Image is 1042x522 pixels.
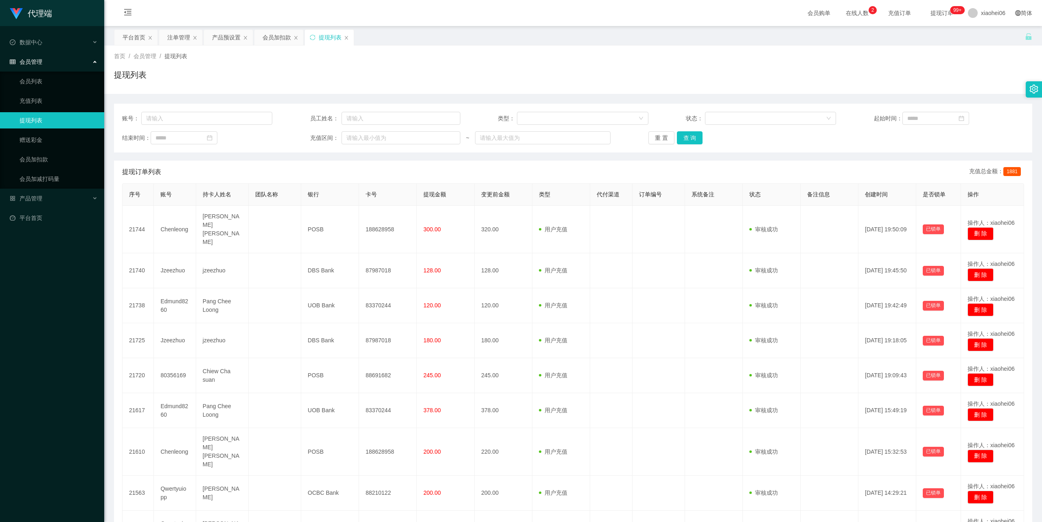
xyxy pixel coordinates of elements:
span: 用户充值 [539,489,567,496]
span: / [160,53,161,59]
div: 注单管理 [167,30,190,45]
i: 图标: global [1015,10,1021,16]
td: 21738 [123,288,154,323]
a: 赠送彩金 [20,132,98,148]
span: 账号： [122,114,141,123]
button: 已锁单 [923,406,944,415]
td: [DATE] 19:50:09 [858,206,916,253]
span: 订单编号 [639,191,662,198]
button: 查 询 [677,131,703,144]
td: 200.00 [475,476,532,511]
td: 21720 [123,358,154,393]
td: jzeezhuo [196,323,249,358]
span: 产品管理 [10,195,42,202]
span: 变更前金额 [481,191,510,198]
td: 21725 [123,323,154,358]
button: 删 除 [968,408,994,421]
sup: 2 [869,6,877,14]
span: 操作人：xiaohei06 [968,296,1015,302]
span: 128.00 [423,267,441,274]
a: 代理端 [10,10,52,16]
td: 128.00 [475,253,532,288]
i: 图标: close [344,35,349,40]
h1: 代理端 [28,0,52,26]
sup: 1140 [950,6,965,14]
input: 请输入最小值为 [341,131,460,144]
span: 操作人：xiaohei06 [968,400,1015,407]
td: 83370244 [359,393,417,428]
button: 删 除 [968,373,994,386]
td: Chiew Cha suan [196,358,249,393]
button: 删 除 [968,338,994,351]
td: 21610 [123,428,154,476]
input: 请输入 [341,112,460,125]
span: 创建时间 [865,191,888,198]
td: Edmund8260 [154,393,196,428]
td: OCBC Bank [301,476,359,511]
span: / [129,53,130,59]
td: 188628958 [359,428,417,476]
span: 会员管理 [134,53,156,59]
td: 88210122 [359,476,417,511]
span: 充值订单 [884,10,915,16]
span: 用户充值 [539,302,567,309]
span: 团队名称 [255,191,278,198]
td: 120.00 [475,288,532,323]
span: 操作人：xiaohei06 [968,331,1015,337]
span: 300.00 [423,226,441,233]
a: 提现列表 [20,112,98,128]
button: 删 除 [968,227,994,240]
td: POSB [301,206,359,253]
i: 图标: close [293,35,298,40]
td: Qwertyuiopp [154,476,196,511]
i: 图标: calendar [959,115,964,121]
span: 在线人数 [842,10,873,16]
span: 系统备注 [692,191,714,198]
td: 245.00 [475,358,532,393]
span: 数据中心 [10,39,42,46]
td: [DATE] 19:42:49 [858,288,916,323]
span: 操作 [968,191,979,198]
td: Chenleong [154,206,196,253]
i: 图标: appstore-o [10,196,15,201]
span: 提现列表 [164,53,187,59]
div: 提现列表 [319,30,341,45]
i: 图标: close [243,35,248,40]
a: 会员加扣款 [20,151,98,167]
span: 审核成功 [749,448,778,455]
span: 卡号 [366,191,377,198]
td: 21617 [123,393,154,428]
button: 删 除 [968,450,994,463]
i: 图标: menu-fold [114,0,142,26]
span: 账号 [160,191,172,198]
td: DBS Bank [301,253,359,288]
button: 已锁单 [923,266,944,276]
span: 起始时间： [874,114,902,123]
span: 提现订单列表 [122,167,161,177]
td: 87987018 [359,323,417,358]
td: 87987018 [359,253,417,288]
span: 状态： [686,114,705,123]
td: Jzeezhuo [154,323,196,358]
td: 180.00 [475,323,532,358]
i: 图标: sync [310,35,315,40]
button: 已锁单 [923,371,944,381]
td: jzeezhuo [196,253,249,288]
span: 持卡人姓名 [203,191,231,198]
td: POSB [301,428,359,476]
span: 审核成功 [749,226,778,233]
span: 序号 [129,191,140,198]
td: UOB Bank [301,393,359,428]
button: 已锁单 [923,447,944,457]
span: 银行 [308,191,319,198]
td: 188628958 [359,206,417,253]
span: 充值区间： [310,134,342,142]
span: 首页 [114,53,125,59]
td: Pang Chee Loong [196,288,249,323]
span: 245.00 [423,372,441,378]
span: 操作人：xiaohei06 [968,220,1015,226]
i: 图标: down [639,116,644,122]
i: 图标: close [193,35,197,40]
button: 已锁单 [923,301,944,311]
td: Edmund8260 [154,288,196,323]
